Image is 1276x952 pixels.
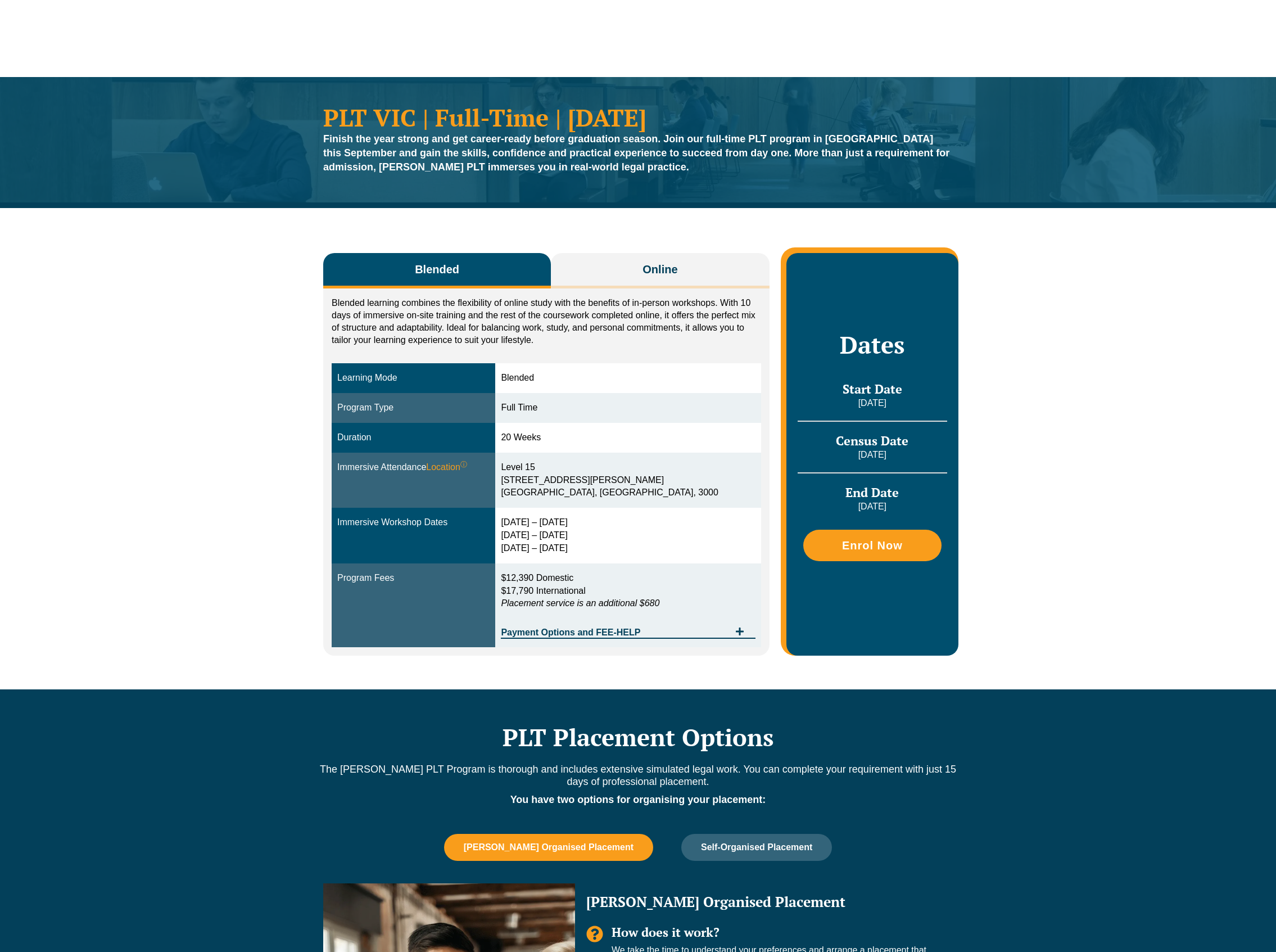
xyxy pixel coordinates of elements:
span: Payment Options and FEE-HELP [501,628,729,637]
span: Census Date [836,432,908,449]
h1: PLT VIC | Full-Time | [DATE] [323,105,953,129]
div: Duration [337,431,490,444]
div: Full Time [501,401,755,414]
p: The [PERSON_NAME] PLT Program is thorough and includes extensive simulated legal work. You can co... [318,763,958,788]
span: [PERSON_NAME] Organised Placement [464,842,634,852]
h2: [PERSON_NAME] Organised Placement [586,895,942,909]
em: Placement service is an additional $680 [501,598,659,608]
h2: Dates [798,331,947,359]
span: Location [426,461,467,474]
div: Learning Mode [337,372,490,385]
div: [DATE] – [DATE] [DATE] – [DATE] [DATE] – [DATE] [501,516,755,555]
span: $12,390 Domestic [501,573,573,583]
div: 20 Weeks [501,431,755,444]
a: Enrol Now [803,530,942,561]
span: End Date [845,484,899,500]
strong: You have two options for organising your placement: [510,794,766,805]
span: $17,790 International [501,586,585,595]
p: [DATE] [798,397,947,409]
p: Blended learning combines the flexibility of online study with the benefits of in-person workshop... [332,297,761,346]
strong: Finish the year strong and get career-ready before graduation season. Join our full-time PLT prog... [323,133,949,173]
div: Blended [501,372,755,385]
span: Online [642,261,677,277]
div: Level 15 [STREET_ADDRESS][PERSON_NAME] [GEOGRAPHIC_DATA], [GEOGRAPHIC_DATA], 3000 [501,461,755,500]
div: Immersive Workshop Dates [337,516,490,529]
h2: PLT Placement Options [318,723,958,751]
span: Enrol Now [842,540,903,551]
span: Start Date [843,381,902,397]
p: [DATE] [798,449,947,461]
p: [DATE] [798,500,947,513]
div: Program Type [337,401,490,414]
span: Self-Organised Placement [701,842,812,852]
sup: ⓘ [460,461,467,468]
div: Tabs. Open items with Enter or Space, close with Escape and navigate using the Arrow keys. [323,253,770,656]
div: Program Fees [337,572,490,585]
div: Immersive Attendance [337,461,490,474]
span: How does it work? [612,924,720,940]
span: Blended [415,261,459,277]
